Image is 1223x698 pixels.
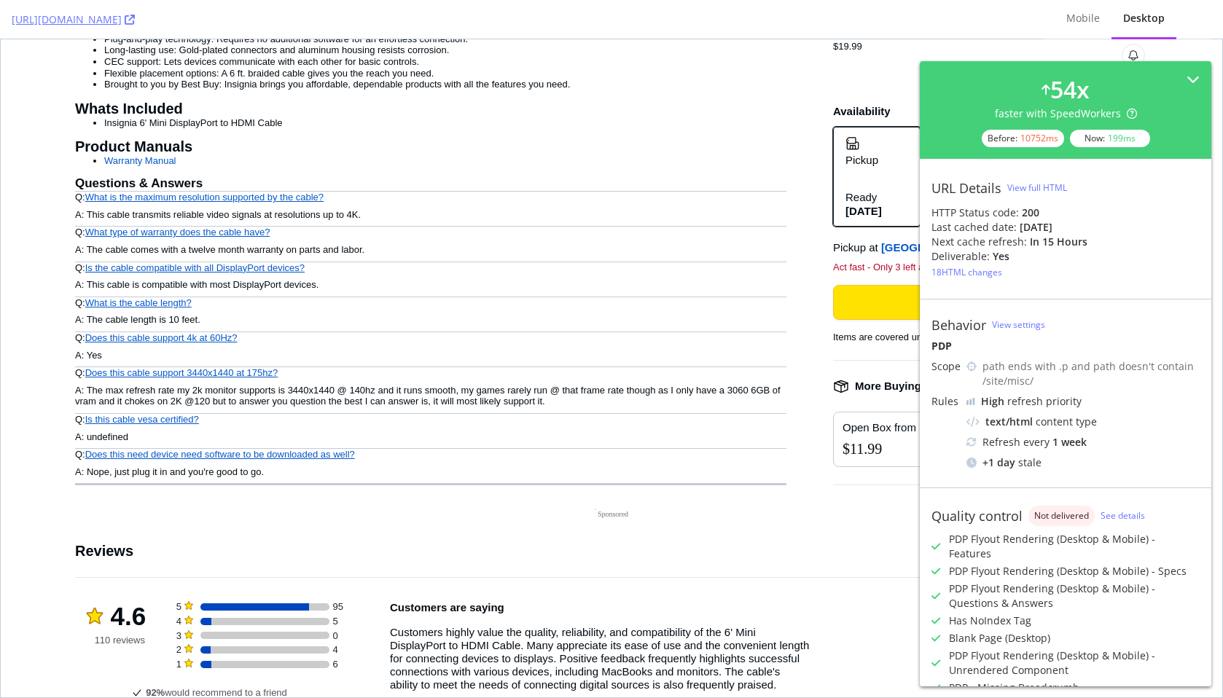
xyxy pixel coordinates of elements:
div: [DATE] [1020,220,1052,235]
span: Not delivered [1034,511,1089,520]
div: Behavior [931,317,986,333]
h4: Customers are saying [389,562,809,575]
div: 54 x [1050,73,1090,106]
a: [URL][DOMAIN_NAME] [12,12,135,27]
div: content type [966,415,1200,429]
div: Scope [931,359,961,374]
div: $19.99 [832,1,861,13]
span: 6 [332,619,342,631]
div: Refresh every [966,435,1200,450]
div: PDP [931,339,1200,353]
div: 10752 ms [1020,132,1058,144]
div: faster with SpeedWorkers [995,106,1137,121]
h5: Whats Included [74,60,786,78]
div: View full HTML [1007,181,1067,194]
div: PDP Flyout Rendering (Desktop & Mobile) - Questions & Answers [949,581,1200,611]
span: 2 [176,605,181,616]
p: Q: [74,258,786,270]
div: Deliverable: [931,249,990,264]
div: HTTP Status code: [931,205,1200,220]
div: path ends with .p and path doesn't contain /site/misc/ [982,359,1200,388]
a: What is the maximum resolution supported by the cable? [85,152,323,163]
span: 4 [176,576,181,588]
div: Desktop [1123,11,1165,26]
img: cRr4yx4cyByr8BeLxltRlzBPIAAAAAElFTkSuQmCC [966,398,975,405]
strong: [DATE] [939,165,1012,179]
span: Add to cart [924,256,974,270]
div: Get it [939,152,1002,164]
strong: [GEOGRAPHIC_DATA] [880,202,997,214]
div: in 15 hours [1030,235,1087,249]
div: $11.99 [842,401,915,418]
h3: Questions & Answers [74,137,202,152]
span: 5 [332,576,342,588]
span: 95 [332,562,342,573]
strong: [DATE] [845,165,918,179]
p: A: undefined [74,392,786,404]
span: 5 [176,562,181,573]
div: would recommend to a friend [74,648,343,677]
span: 92% [145,648,164,659]
button: View full HTML [1007,176,1067,200]
div: 18 HTML changes [931,266,1002,278]
div: Items are covered under [832,292,1147,304]
li: Brought to you by Best Buy: Insignia brings you affordable, dependable products with all the feat... [103,39,786,51]
a: See details [1101,509,1145,522]
div: Open Box from [842,382,915,401]
button: Save [1077,246,1160,281]
div: Now: [1070,130,1150,147]
div: 199 ms [1108,132,1136,144]
div: Before: [982,130,1064,147]
div: Last cached date: [931,220,1017,235]
span: 4 [332,605,342,616]
p: A: Yes [74,310,786,322]
div: Rules [931,394,961,409]
p: Q: [74,223,786,235]
p: Q: [74,409,786,421]
button: Open Box from$11.99 [842,382,1138,418]
div: Blank Page (Desktop) [949,631,1050,646]
p: Q: [74,187,786,199]
div: + 1 day [982,455,1015,470]
li: CEC support: Lets devices communicate with each other for basic controls. [103,17,786,28]
div: 1 week [1052,435,1087,450]
a: Does this cable support 4k at 60Hz? [85,293,237,304]
button: 18HTML changes [931,264,1002,281]
a: Does this cable support 3440x1440 at 175hz? [85,328,278,339]
div: Mobile [1066,11,1100,26]
button: PickupReady[DATE] [833,88,919,187]
h5: Product Manuals [74,98,786,116]
div: Ready [845,152,907,164]
div: refresh priority [981,394,1082,409]
p: Customers highly value the quality, reliability, and compatibility of the 6' Mini DisplayPort to ... [389,587,809,652]
a: Best Buy's Return & Exchange Promise [935,292,1102,303]
a: Is the cable compatible with all DisplayPort devices? [85,223,304,234]
button: ShippingGet it[DATE] [928,88,1014,187]
div: PDP Flyout Rendering (Desktop & Mobile) - Specs [949,564,1187,579]
p: Q: [74,328,786,340]
div: danger label [1028,506,1095,526]
span: Pickup at [832,202,878,214]
p: Q: [74,293,786,305]
div: Yes [993,249,1009,264]
a: View settings [992,318,1045,331]
li: Insignia 6' Mini DisplayPort to HDMI Cable [103,78,786,90]
div: Availability [832,66,1147,79]
div: PDP - Missing Breadcrumb [949,681,1079,695]
div: 110 reviews [74,595,164,607]
strong: Pickup [845,114,907,128]
span: 4.6 [106,562,149,592]
h2: More Buying Options [854,340,965,353]
button: Add to cart [832,246,1066,281]
p: A: The cable length is 10 feet. [74,275,786,286]
div: PDP Flyout Rendering (Desktop & Mobile) - Features [949,532,1200,561]
a: Is this cable vesa certified? [85,375,198,385]
div: Quality control [931,508,1023,524]
strong: 200 [1022,205,1039,219]
h2: Reviews [74,503,133,520]
p: Q: [74,152,786,164]
p: A: This cable transmits reliable video signals at resolutions up to 4K. [74,170,786,181]
p: A: This cable is compatible with most DisplayPort devices. [74,240,786,251]
button: Questions & Answers [74,137,786,152]
li: Long-lasting use: Gold-plated connectors and aluminum housing resists corrosion. [103,5,786,17]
